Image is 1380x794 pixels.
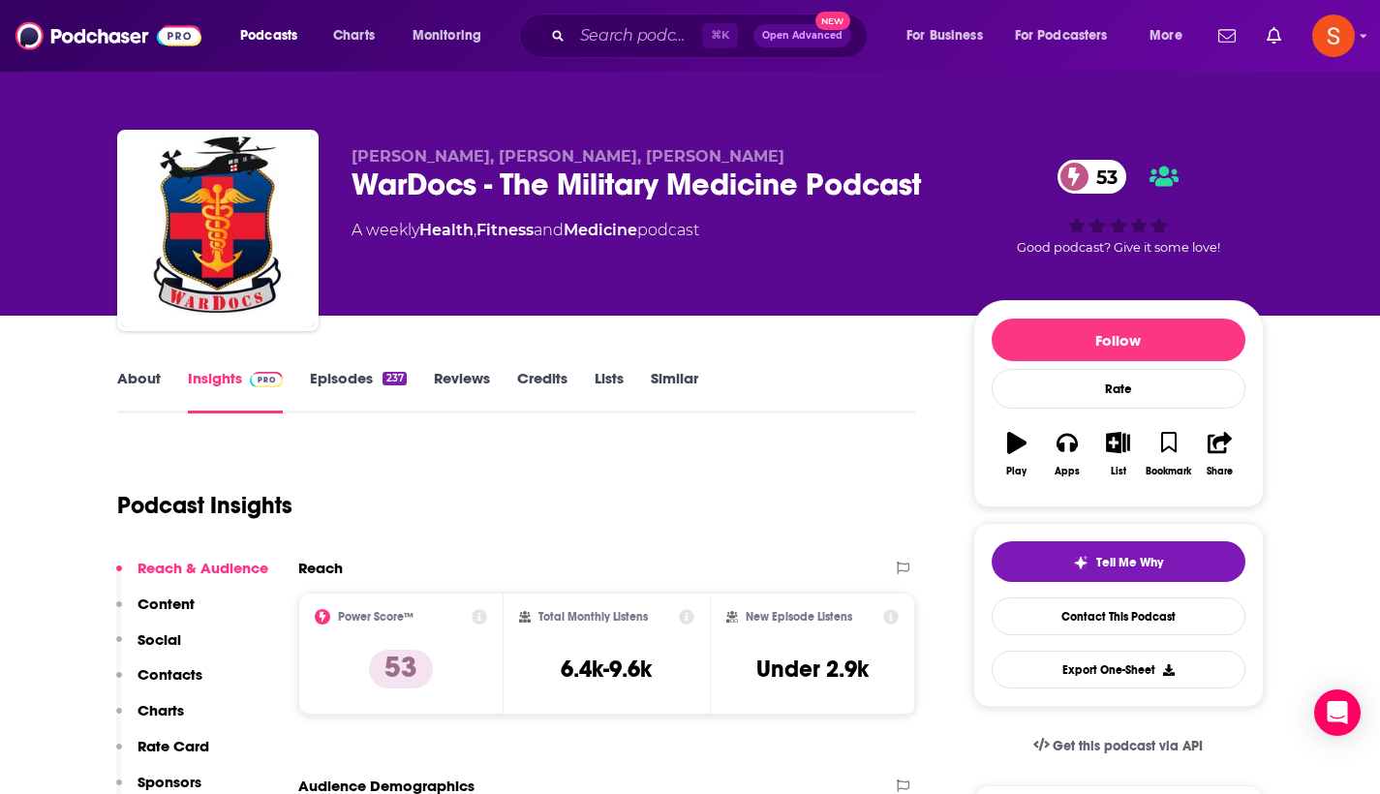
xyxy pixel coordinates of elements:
[651,369,698,413] a: Similar
[321,20,386,51] a: Charts
[116,595,195,630] button: Content
[15,17,201,54] img: Podchaser - Follow, Share and Rate Podcasts
[138,559,268,577] p: Reach & Audience
[1077,160,1127,194] span: 53
[116,665,202,701] button: Contacts
[992,597,1245,635] a: Contact This Podcast
[992,319,1245,361] button: Follow
[561,655,652,684] h3: 6.4k-9.6k
[1144,419,1194,489] button: Bookmark
[537,14,886,58] div: Search podcasts, credits, & more...
[534,221,564,239] span: and
[753,24,851,47] button: Open AdvancedNew
[893,20,1007,51] button: open menu
[1042,419,1092,489] button: Apps
[1207,466,1233,477] div: Share
[815,12,850,30] span: New
[116,559,268,595] button: Reach & Audience
[1314,689,1361,736] div: Open Intercom Messenger
[756,655,869,684] h3: Under 2.9k
[413,22,481,49] span: Monitoring
[1211,19,1243,52] a: Show notifications dropdown
[1018,722,1219,770] a: Get this podcast via API
[383,372,406,385] div: 237
[116,630,181,666] button: Social
[399,20,506,51] button: open menu
[992,651,1245,688] button: Export One-Sheet
[992,541,1245,582] button: tell me why sparkleTell Me Why
[352,147,784,166] span: [PERSON_NAME], [PERSON_NAME], [PERSON_NAME]
[992,369,1245,409] div: Rate
[476,221,534,239] a: Fitness
[1111,466,1126,477] div: List
[1312,15,1355,57] img: User Profile
[1015,22,1108,49] span: For Podcasters
[121,134,315,327] img: WarDocs - The Military Medicine Podcast
[1006,466,1027,477] div: Play
[1092,419,1143,489] button: List
[762,31,843,41] span: Open Advanced
[595,369,624,413] a: Lists
[572,20,702,51] input: Search podcasts, credits, & more...
[1259,19,1289,52] a: Show notifications dropdown
[517,369,567,413] a: Credits
[1073,555,1089,570] img: tell me why sparkle
[1150,22,1182,49] span: More
[138,665,202,684] p: Contacts
[369,650,433,688] p: 53
[1312,15,1355,57] button: Show profile menu
[906,22,983,49] span: For Business
[1194,419,1244,489] button: Share
[1146,466,1191,477] div: Bookmark
[117,491,292,520] h1: Podcast Insights
[1017,240,1220,255] span: Good podcast? Give it some love!
[138,595,195,613] p: Content
[138,773,201,791] p: Sponsors
[1312,15,1355,57] span: Logged in as sadie76317
[973,147,1264,267] div: 53Good podcast? Give it some love!
[434,369,490,413] a: Reviews
[1058,160,1127,194] a: 53
[1136,20,1207,51] button: open menu
[138,701,184,719] p: Charts
[564,221,637,239] a: Medicine
[250,372,284,387] img: Podchaser Pro
[1002,20,1136,51] button: open menu
[702,23,738,48] span: ⌘ K
[240,22,297,49] span: Podcasts
[227,20,322,51] button: open menu
[188,369,284,413] a: InsightsPodchaser Pro
[116,737,209,773] button: Rate Card
[538,610,648,624] h2: Total Monthly Listens
[1055,466,1080,477] div: Apps
[1096,555,1163,570] span: Tell Me Why
[746,610,852,624] h2: New Episode Listens
[117,369,161,413] a: About
[419,221,474,239] a: Health
[338,610,414,624] h2: Power Score™
[310,369,406,413] a: Episodes237
[1053,738,1203,754] span: Get this podcast via API
[138,630,181,649] p: Social
[138,737,209,755] p: Rate Card
[333,22,375,49] span: Charts
[116,701,184,737] button: Charts
[474,221,476,239] span: ,
[298,559,343,577] h2: Reach
[992,419,1042,489] button: Play
[352,219,699,242] div: A weekly podcast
